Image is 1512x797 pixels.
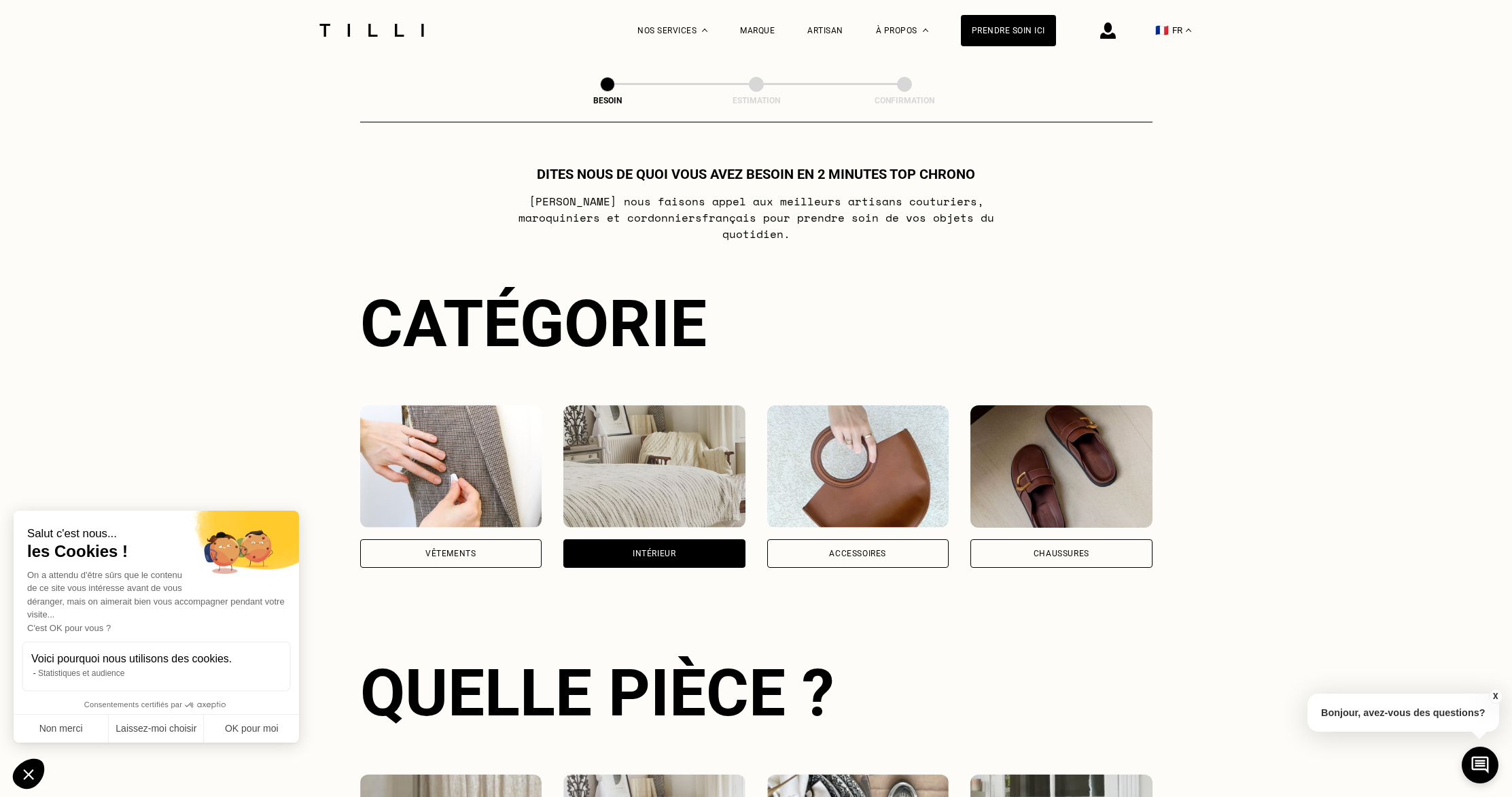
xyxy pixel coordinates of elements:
[1488,689,1502,704] button: X
[1034,549,1089,558] div: Chaussures
[360,286,1153,362] div: Catégorie
[767,405,949,528] img: Accessoires
[537,166,975,182] h1: Dites nous de quoi vous avez besoin en 2 minutes top chrono
[487,193,1025,242] p: [PERSON_NAME] nous faisons appel aux meilleurs artisans couturiers , maroquiniers et cordonniers ...
[837,96,972,105] div: Confirmation
[970,405,1153,528] img: Chaussures
[425,549,476,558] div: Vêtements
[702,29,707,32] img: Menu déroulant
[633,549,675,558] div: Intérieur
[563,405,745,528] img: Intérieur
[688,96,824,105] div: Estimation
[740,26,775,35] a: Marque
[1155,24,1169,37] span: 🇫🇷
[1307,694,1499,732] p: Bonjour, avez-vous des questions?
[961,15,1056,46] a: Prendre soin ici
[1186,29,1191,32] img: menu déroulant
[1100,22,1116,39] img: icône connexion
[360,405,542,528] img: Vêtements
[807,26,843,35] a: Artisan
[540,96,675,105] div: Besoin
[923,29,928,32] img: Menu déroulant à propos
[829,549,886,558] div: Accessoires
[315,24,429,37] img: Logo du service de couturière Tilli
[360,655,1153,731] div: Quelle pièce ?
